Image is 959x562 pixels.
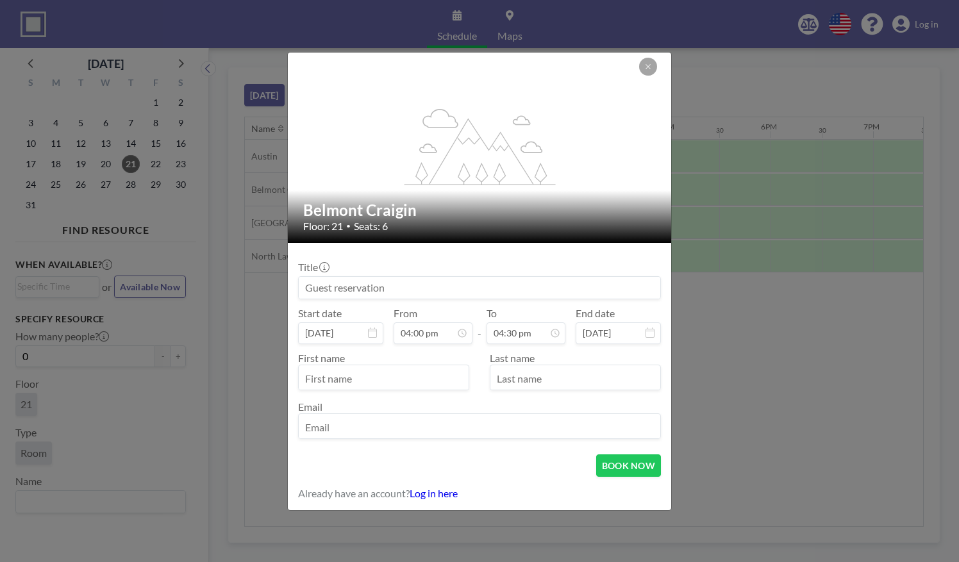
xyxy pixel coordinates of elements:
[346,221,351,231] span: •
[487,307,497,320] label: To
[596,454,661,477] button: BOOK NOW
[299,368,469,390] input: First name
[478,311,481,340] span: -
[576,307,615,320] label: End date
[303,201,657,220] h2: Belmont Craigin
[298,487,410,500] span: Already have an account?
[394,307,417,320] label: From
[404,108,556,185] g: flex-grow: 1.2;
[299,417,660,438] input: Email
[354,220,388,233] span: Seats: 6
[298,307,342,320] label: Start date
[410,487,458,499] a: Log in here
[298,352,345,364] label: First name
[298,261,328,274] label: Title
[298,401,322,413] label: Email
[303,220,343,233] span: Floor: 21
[490,352,535,364] label: Last name
[299,277,660,299] input: Guest reservation
[490,368,660,390] input: Last name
